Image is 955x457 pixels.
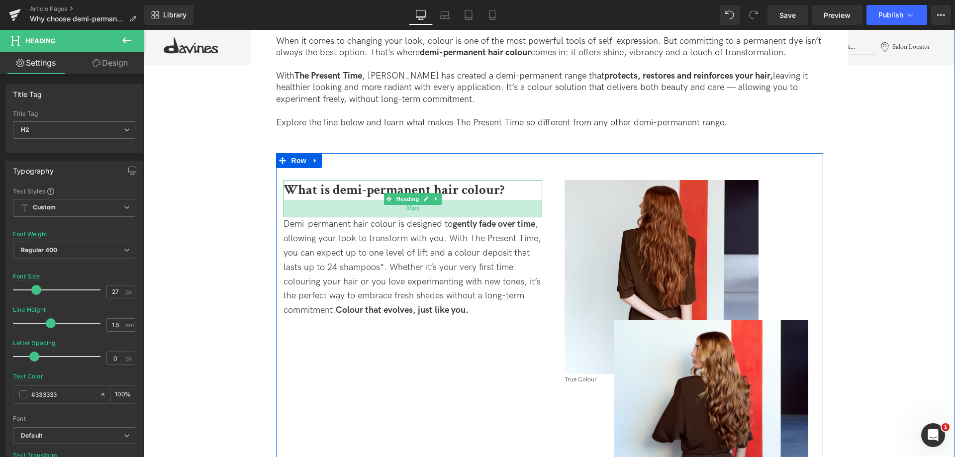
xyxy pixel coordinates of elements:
[921,423,945,447] iframe: Intercom live chat
[13,306,46,313] div: Line Height
[132,40,679,75] p: With , [PERSON_NAME] has created a demi-permanent range that leaving it healthier looking and mor...
[287,163,298,175] a: Expand / Collapse
[151,41,218,51] strong: The Present Time
[309,189,391,199] strong: gently fade over time
[25,37,56,45] span: Heading
[125,355,134,362] span: px
[33,203,56,212] b: Custom
[13,110,135,117] div: Title Tag
[812,5,862,25] a: Preview
[140,189,397,285] span: Demi-permanent hair colour is designed to , allowing your look to transform with you. With The Pr...
[30,5,144,13] a: Article Pages
[13,187,135,195] div: Text Styles
[13,273,40,280] div: Font Size
[13,373,43,380] div: Text Color
[140,151,361,169] b: What is demi-permanent hair colour?
[421,150,615,344] img: The Present Time True Color
[13,340,56,347] div: Letter Spacing
[125,288,134,295] span: px
[457,5,480,25] a: Tablet
[132,87,679,98] p: Explore the line below and learn what makes The Present Time so different from any other demi-per...
[145,123,165,138] span: Row
[111,386,135,403] div: %
[30,15,125,23] span: Why choose demi-permanent hair colour for your next look
[942,423,950,431] span: 1
[13,161,54,175] div: Typography
[21,246,58,254] b: Regular 400
[878,11,903,19] span: Publish
[480,5,504,25] a: Mobile
[422,17,643,28] span: : it offers shine, vibrancy and a touch of transformation.
[21,126,29,133] b: H2
[13,231,47,238] div: Font Weight
[276,17,387,28] strong: demi-permanent hair colour
[744,5,764,25] button: Redo
[720,5,740,25] button: Undo
[409,5,433,25] a: Desktop
[262,173,276,185] span: 35px
[931,5,951,25] button: More
[250,163,277,175] span: Heading
[132,6,677,28] span: When it comes to changing your look, colour is one of the most powerful tools of self-expression....
[13,415,135,422] div: Font
[779,10,796,20] span: Save
[824,10,851,20] span: Preview
[387,17,422,28] span: comes in
[74,52,146,74] a: Design
[21,432,42,440] i: Default
[192,275,325,285] strong: Colour that evolves, just like you.
[433,5,457,25] a: Laptop
[163,10,187,19] span: Library
[125,322,134,328] span: em
[31,389,95,400] input: Color
[461,41,629,51] strong: protects, restores and reinforces your hair,
[866,5,927,25] button: Publish
[144,5,193,25] a: New Library
[165,123,178,138] a: Expand / Collapse
[13,85,42,98] div: Title Tag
